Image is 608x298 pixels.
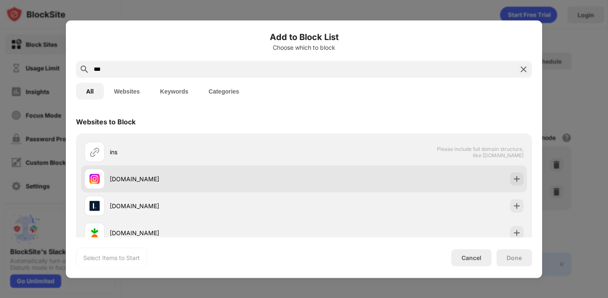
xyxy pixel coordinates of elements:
[461,254,481,261] div: Cancel
[76,83,104,99] button: All
[198,83,249,99] button: Categories
[90,147,100,157] img: url.svg
[507,254,522,261] div: Done
[110,175,304,183] div: [DOMAIN_NAME]
[518,64,529,74] img: search-close
[104,83,150,99] button: Websites
[76,44,532,51] div: Choose which to block
[83,253,140,262] div: Select Items to Start
[79,64,90,74] img: search.svg
[150,83,198,99] button: Keywords
[90,228,100,238] img: favicons
[110,148,304,156] div: ins
[437,145,524,158] span: Please include full domain structure, like [DOMAIN_NAME]
[76,30,532,43] h6: Add to Block List
[110,201,304,210] div: [DOMAIN_NAME]
[90,201,100,211] img: favicons
[90,174,100,184] img: favicons
[110,228,304,237] div: [DOMAIN_NAME]
[76,117,136,126] div: Websites to Block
